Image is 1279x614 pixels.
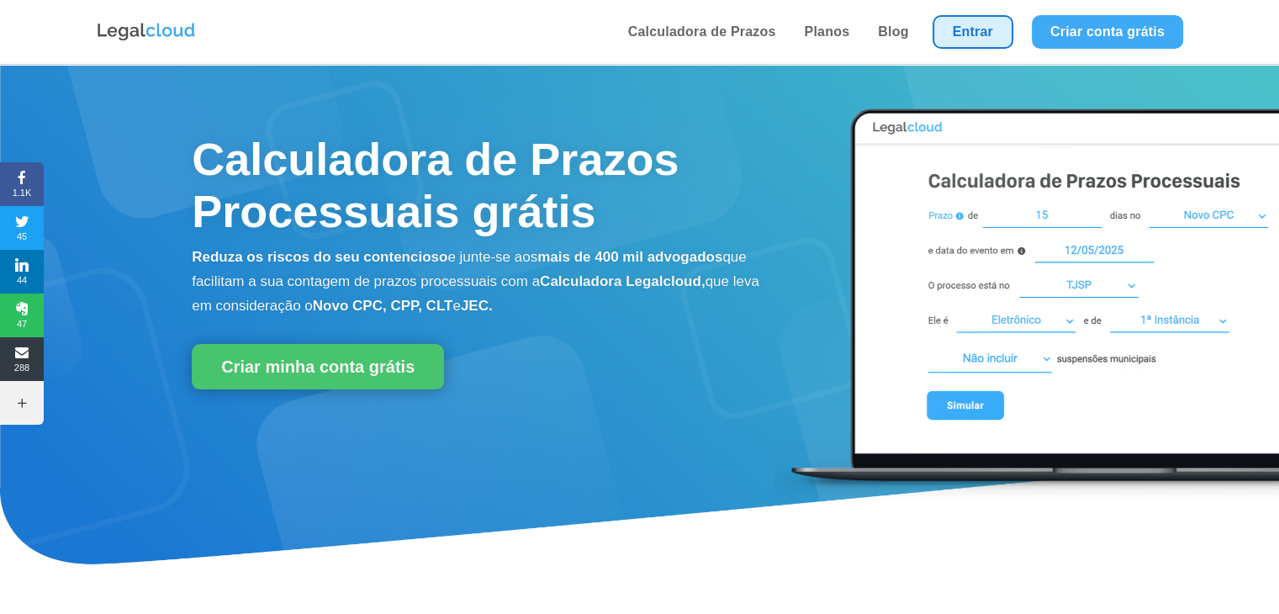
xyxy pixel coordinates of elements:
[461,298,493,314] b: JEC.
[313,298,453,314] b: Novo CPC, CPP, CLT
[192,246,767,318] p: e junte-se aos que facilitam a sua contagem de prazos processuais com a que leva em consideração o e
[537,249,722,265] b: mais de 400 mil advogados
[192,134,679,236] span: Calculadora de Prazos Processuais grátis
[774,91,1279,504] img: Calculadora de Prazos Processuais Legalcloud
[774,492,1279,506] a: Calculadora de Prazos Processuais Legalcloud
[96,21,197,43] img: Logo da Legalcloud
[192,344,444,389] a: Criar minha conta grátis
[1032,15,1183,49] a: Criar conta grátis
[540,273,706,289] b: Calculadora Legalcloud,
[192,249,447,265] b: Reduza os riscos do seu contencioso
[933,15,1013,49] a: Entrar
